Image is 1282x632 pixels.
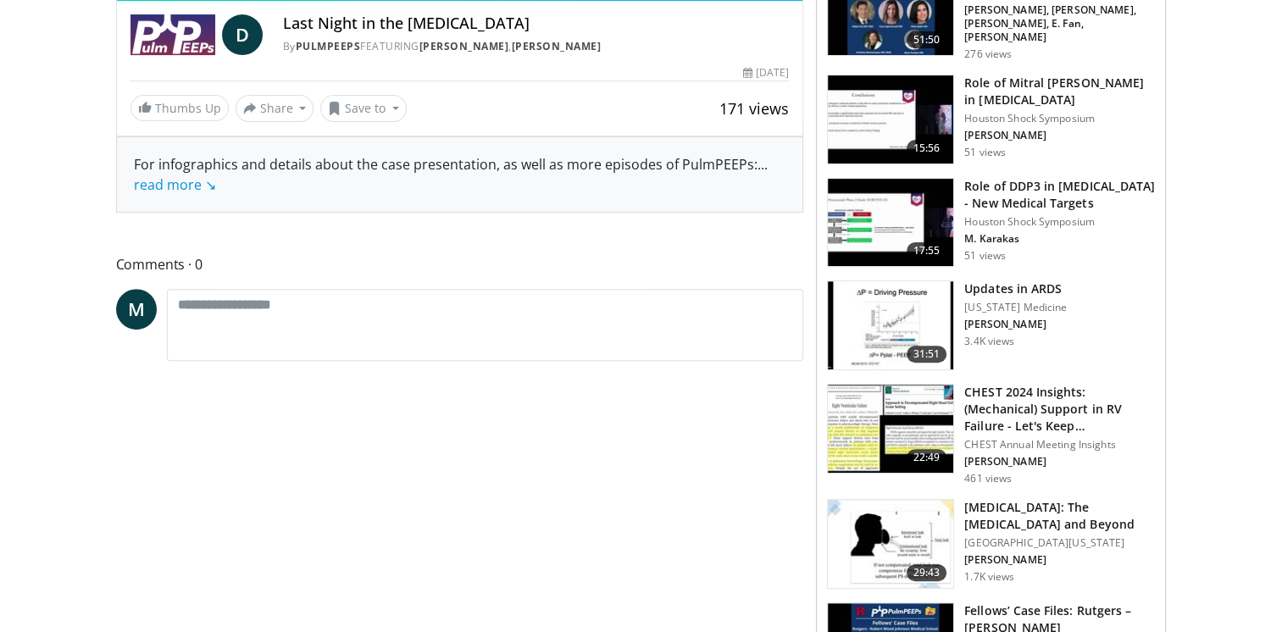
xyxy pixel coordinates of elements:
[512,39,602,53] a: [PERSON_NAME]
[964,215,1155,229] p: Houston Shock Symposium
[964,335,1014,348] p: 3.4K views
[828,385,953,473] img: ef78115c-7971-4f39-a7f2-60b3110bd0b4.150x105_q85_crop-smart_upscale.jpg
[964,232,1155,246] p: M. Karakas
[222,14,263,55] a: D
[134,175,216,194] a: read more ↘
[828,179,953,267] img: ca26b17d-6429-44b4-8be9-c6a7e4991fff.150x105_q85_crop-smart_upscale.jpg
[907,140,947,157] span: 15:56
[283,39,790,54] div: By FEATURING ,
[964,384,1155,435] h3: CHEST 2024 Insights: (Mechanical) Support in RV Failure - Let's Keep…
[964,438,1155,452] p: CHEST Annual Meeting Insights
[743,65,789,80] div: [DATE]
[419,39,509,53] a: [PERSON_NAME]
[964,472,1012,485] p: 461 views
[964,499,1155,533] h3: [MEDICAL_DATA]: The [MEDICAL_DATA] and Beyond
[134,155,768,194] span: ...
[116,253,804,275] span: Comments 0
[827,499,1155,589] a: 29:43 [MEDICAL_DATA]: The [MEDICAL_DATA] and Beyond [GEOGRAPHIC_DATA][US_STATE] [PERSON_NAME] 1.7...
[130,14,215,55] img: PulmPEEPs
[283,14,790,33] h4: Last Night in the [MEDICAL_DATA]
[964,249,1006,263] p: 51 views
[130,95,229,121] a: Thumbs Up
[964,47,1012,61] p: 276 views
[828,281,953,369] img: e7e5027b-b959-482c-aca0-e73936d14229.150x105_q85_crop-smart_upscale.jpg
[964,318,1067,331] p: [PERSON_NAME]
[828,75,953,164] img: 57e22e54-19b1-4882-88b8-6d21d5b7a5fe.150x105_q85_crop-smart_upscale.jpg
[964,570,1014,584] p: 1.7K views
[134,154,786,195] div: For infographics and details about the case presentation, as well as more episodes of PulmPEEPs:
[827,384,1155,485] a: 22:49 CHEST 2024 Insights: (Mechanical) Support in RV Failure - Let's Keep… CHEST Annual Meeting ...
[964,455,1155,468] p: [PERSON_NAME]
[827,280,1155,370] a: 31:51 Updates in ARDS [US_STATE] Medicine [PERSON_NAME] 3.4K views
[827,75,1155,164] a: 15:56 Role of Mitral [PERSON_NAME] in [MEDICAL_DATA] Houston Shock Symposium [PERSON_NAME] 51 views
[116,289,157,330] a: M
[719,98,789,119] span: 171 views
[236,95,314,122] button: Share
[907,242,947,259] span: 17:55
[320,95,407,122] button: Save to
[907,31,947,48] span: 51:50
[964,3,1155,44] p: [PERSON_NAME], [PERSON_NAME], [PERSON_NAME], E. Fan, [PERSON_NAME]
[964,280,1067,297] h3: Updates in ARDS
[964,129,1155,142] p: [PERSON_NAME]
[964,536,1155,550] p: [GEOGRAPHIC_DATA][US_STATE]
[907,564,947,581] span: 29:43
[828,500,953,588] img: e009c484-ea1f-410a-8eb9-81856f64492e.150x105_q85_crop-smart_upscale.jpg
[964,178,1155,212] h3: Role of DDP3 in [MEDICAL_DATA] - New Medical Targets
[964,112,1155,125] p: Houston Shock Symposium
[964,301,1067,314] p: [US_STATE] Medicine
[296,39,361,53] a: PulmPEEPs
[907,449,947,466] span: 22:49
[964,553,1155,567] p: [PERSON_NAME]
[907,346,947,363] span: 31:51
[964,75,1155,108] h3: Role of Mitral [PERSON_NAME] in [MEDICAL_DATA]
[827,178,1155,268] a: 17:55 Role of DDP3 in [MEDICAL_DATA] - New Medical Targets Houston Shock Symposium M. Karakas 51 ...
[964,146,1006,159] p: 51 views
